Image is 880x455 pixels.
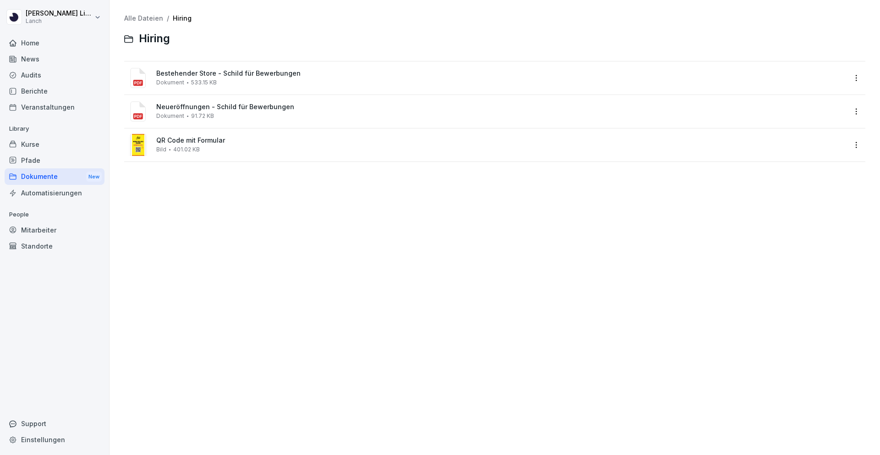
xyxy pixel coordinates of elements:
div: Support [5,416,104,432]
p: People [5,207,104,222]
p: Library [5,122,104,136]
a: Automatisierungen [5,185,104,201]
a: Kurse [5,136,104,152]
img: image thumbnail [132,134,144,156]
a: Hiring [173,14,192,22]
a: Home [5,35,104,51]
a: Pfade [5,152,104,168]
span: 91.72 KB [191,113,214,119]
a: Audits [5,67,104,83]
div: New [86,172,102,182]
a: Veranstaltungen [5,99,104,115]
span: Hiring [139,32,170,45]
p: [PERSON_NAME] Link [26,10,93,17]
span: Bild [156,146,166,153]
span: Neueröffnungen - Schild für Bewerbungen [156,103,846,111]
a: DokumenteNew [5,168,104,185]
span: QR Code mit Formular [156,137,846,144]
span: 533.15 KB [191,79,217,86]
p: Lanch [26,18,93,24]
a: Berichte [5,83,104,99]
a: Standorte [5,238,104,254]
span: Bestehender Store - Schild für Bewerbungen [156,70,846,78]
span: Dokument [156,79,184,86]
a: News [5,51,104,67]
a: Mitarbeiter [5,222,104,238]
a: Einstellungen [5,432,104,448]
span: Dokument [156,113,184,119]
span: / [167,15,169,22]
div: Dokumente [5,168,104,185]
a: Alle Dateien [124,14,163,22]
span: 401.02 KB [173,146,200,153]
